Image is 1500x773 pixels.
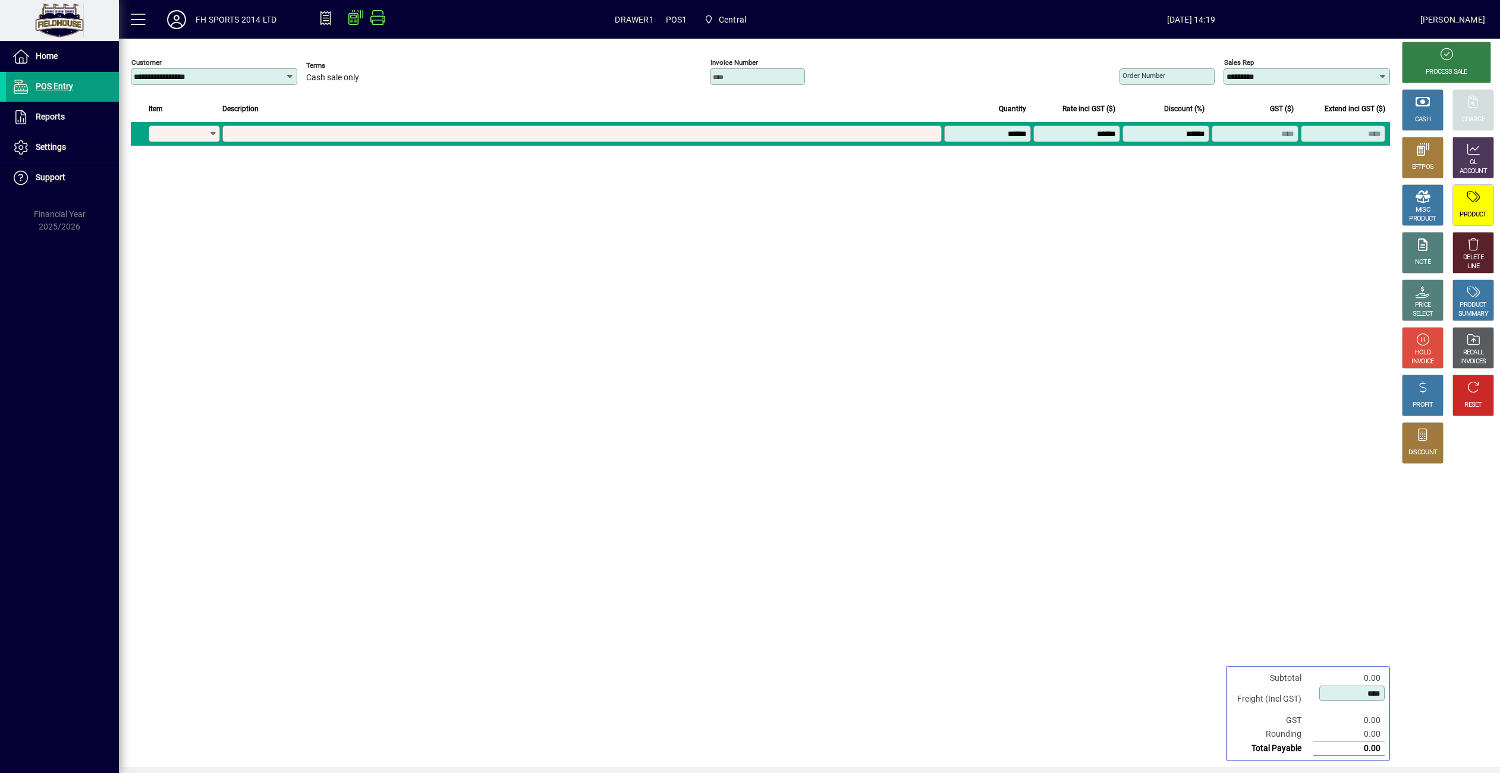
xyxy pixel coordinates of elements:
[1412,163,1434,172] div: EFTPOS
[149,102,163,115] span: Item
[1231,741,1313,756] td: Total Payable
[36,142,66,152] span: Settings
[1420,10,1485,29] div: [PERSON_NAME]
[1415,301,1431,310] div: PRICE
[1463,348,1484,357] div: RECALL
[1408,448,1437,457] div: DISCOUNT
[1462,115,1485,124] div: CHARGE
[1460,357,1486,366] div: INVOICES
[1464,401,1482,410] div: RESET
[1224,58,1254,67] mat-label: Sales rep
[1313,714,1385,727] td: 0.00
[306,73,359,83] span: Cash sale only
[1231,685,1313,714] td: Freight (Incl GST)
[1415,348,1430,357] div: HOLD
[1460,210,1486,219] div: PRODUCT
[1313,727,1385,741] td: 0.00
[6,102,119,132] a: Reports
[1270,102,1294,115] span: GST ($)
[36,112,65,121] span: Reports
[36,51,58,61] span: Home
[1470,158,1477,167] div: GL
[158,9,196,30] button: Profile
[1426,68,1467,77] div: PROCESS SALE
[1458,310,1488,319] div: SUMMARY
[710,58,758,67] mat-label: Invoice number
[6,133,119,162] a: Settings
[6,42,119,71] a: Home
[999,102,1026,115] span: Quantity
[36,81,73,91] span: POS Entry
[1164,102,1205,115] span: Discount (%)
[306,62,378,70] span: Terms
[196,10,276,29] div: FH SPORTS 2014 LTD
[1411,357,1433,366] div: INVOICE
[719,10,746,29] span: Central
[1415,115,1430,124] div: CASH
[962,10,1420,29] span: [DATE] 14:19
[1313,671,1385,685] td: 0.00
[1231,714,1313,727] td: GST
[222,102,259,115] span: Description
[131,58,162,67] mat-label: Customer
[1122,71,1165,80] mat-label: Order number
[1415,258,1430,267] div: NOTE
[1062,102,1115,115] span: Rate incl GST ($)
[1325,102,1385,115] span: Extend incl GST ($)
[1413,401,1433,410] div: PROFIT
[666,10,687,29] span: POS1
[1460,301,1486,310] div: PRODUCT
[1467,262,1479,271] div: LINE
[1231,727,1313,741] td: Rounding
[699,9,751,30] span: Central
[615,10,653,29] span: DRAWER1
[1313,741,1385,756] td: 0.00
[36,172,65,182] span: Support
[1413,310,1433,319] div: SELECT
[1409,215,1436,224] div: PRODUCT
[1231,671,1313,685] td: Subtotal
[1460,167,1487,176] div: ACCOUNT
[1416,206,1430,215] div: MISC
[6,163,119,193] a: Support
[1463,253,1483,262] div: DELETE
